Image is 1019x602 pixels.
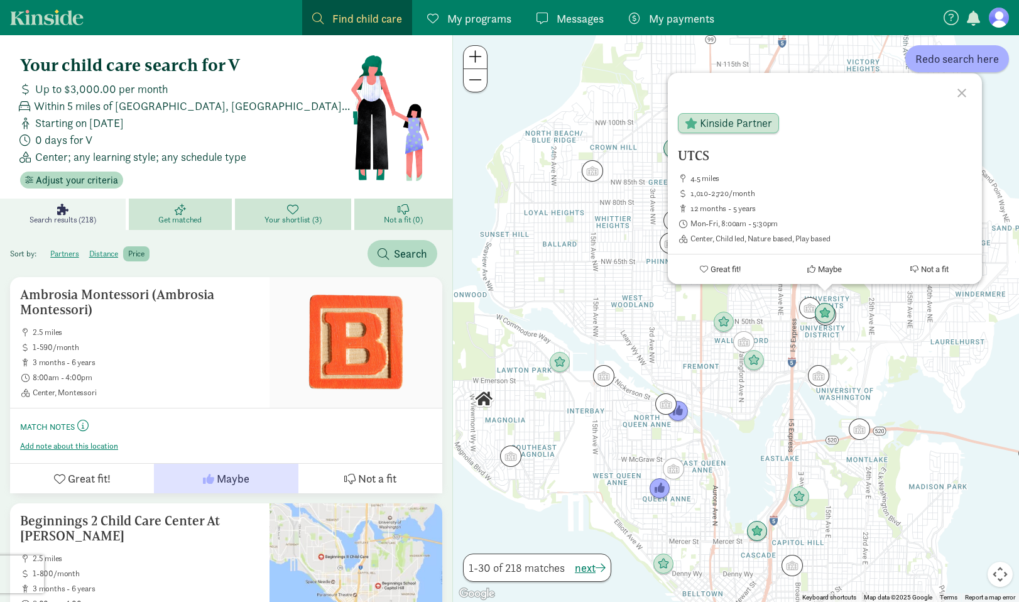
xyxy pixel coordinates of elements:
[10,464,154,493] button: Great fit!
[663,210,685,231] div: Click to see details
[940,594,957,601] a: Terms (opens in new tab)
[394,245,427,262] span: Search
[575,559,606,576] button: next
[354,199,452,230] a: Not a fit (0)
[20,287,259,317] h5: Ambrosia Montessori (Ambrosia Montessori)
[33,342,259,353] span: 1-590/month
[655,393,677,415] div: Click to see details
[690,234,972,244] span: Center, Child led, Nature based, Play based
[235,199,354,230] a: Your shortlist (3)
[663,138,684,160] div: Click to see details
[84,246,123,261] label: distance
[864,594,932,601] span: Map data ©2025 Google
[667,401,689,422] div: Click to see details
[713,312,734,333] div: Click to see details
[965,594,1015,601] a: Report a map error
[915,50,999,67] span: Redo search here
[447,10,511,27] span: My programs
[814,303,836,324] div: Click to see details
[35,148,246,165] span: Center; any learning style; any schedule type
[663,458,684,479] div: Click to see details
[33,373,259,383] span: 8:00am - 4:00pm
[298,464,442,493] button: Not a fit
[788,486,810,508] div: Click to see details
[158,215,202,225] span: Get matched
[129,199,235,230] a: Get matched
[710,265,740,274] span: Great fit!
[469,559,565,576] span: 1-30 of 218 matches
[772,254,877,284] button: Maybe
[649,478,670,500] div: Click to see details
[20,422,75,432] small: Match Notes
[746,521,768,542] div: Click to see details
[799,297,820,319] div: Click to see details
[782,555,803,576] div: Click to see details
[264,215,321,225] span: Your shortlist (3)
[557,10,604,27] span: Messages
[20,55,350,75] h4: Your child care search for V
[802,593,856,602] button: Keyboard shortcuts
[690,173,972,183] span: 4.5 miles
[45,246,84,261] label: partners
[33,554,259,564] span: 2.5 miles
[20,441,118,451] button: Add note about this location
[368,240,437,267] button: Search
[33,358,259,368] span: 3 months - 6 years
[68,470,111,487] span: Great fit!
[690,219,972,229] span: Mon-Fri, 8:00am - 5:30pm
[877,254,982,284] button: Not a fit
[33,569,259,579] span: 1-800/month
[33,388,259,398] span: Center, Montessori
[332,10,402,27] span: Find child care
[36,173,118,188] span: Adjust your criteria
[678,148,972,163] h5: UTCS
[815,304,836,326] div: Click to see details
[660,233,681,254] div: Click to see details
[34,97,350,114] span: Within 5 miles of [GEOGRAPHIC_DATA], [GEOGRAPHIC_DATA] 98199
[593,365,614,386] div: Click to see details
[10,248,43,259] span: Sort by:
[35,131,92,148] span: 0 days for V
[358,470,396,487] span: Not a fit
[808,365,829,386] div: Click to see details
[649,10,714,27] span: My payments
[35,114,124,131] span: Starting on [DATE]
[849,419,870,440] div: Click to see details
[653,554,674,575] div: Click to see details
[743,350,765,371] div: Click to see details
[690,189,972,199] span: 1,010-2,720/month
[733,331,755,353] div: Click to see details
[700,118,772,129] span: Kinside Partner
[217,470,249,487] span: Maybe
[500,446,521,467] div: Click to see details
[384,215,422,225] span: Not a fit (0)
[33,584,259,594] span: 3 months - 6 years
[456,586,498,602] img: Google
[20,513,259,544] h5: Beginnings 2 Child Care Center At [PERSON_NAME]
[30,215,95,225] span: Search results (218)
[33,327,259,337] span: 2.5 miles
[549,352,570,373] div: Click to see details
[456,586,498,602] a: Open this area in Google Maps (opens a new window)
[921,265,949,274] span: Not a fit
[582,160,603,182] div: Click to see details
[988,562,1013,587] button: Map camera controls
[35,80,168,97] span: Up to $3,000.00 per month
[154,464,298,493] button: Maybe
[20,172,123,189] button: Adjust your criteria
[818,265,842,274] span: Maybe
[668,254,773,284] button: Great fit!
[473,388,494,410] div: Click to see details
[10,9,84,25] a: Kinside
[690,204,972,214] span: 12 months - 5 years
[905,45,1009,72] button: Redo search here
[123,246,150,261] label: price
